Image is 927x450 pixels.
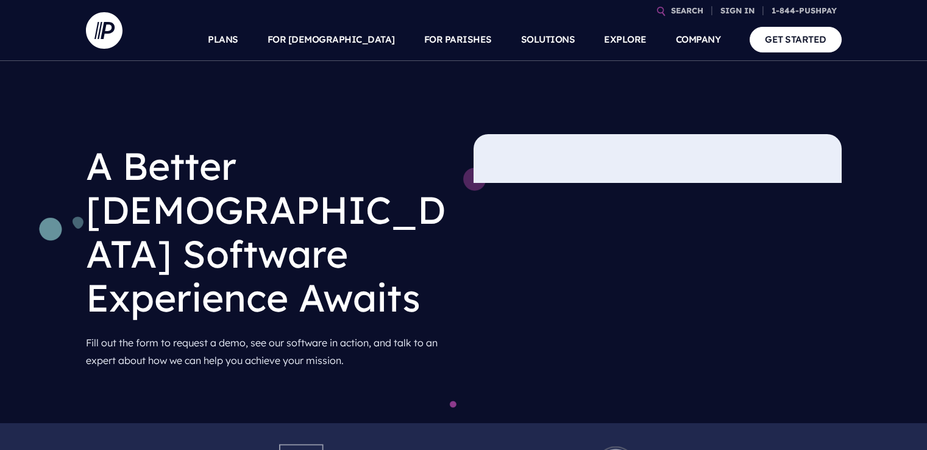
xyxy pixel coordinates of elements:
a: COMPANY [676,18,721,61]
a: SOLUTIONS [521,18,575,61]
a: FOR [DEMOGRAPHIC_DATA] [268,18,395,61]
h1: A Better [DEMOGRAPHIC_DATA] Software Experience Awaits [86,134,454,329]
a: EXPLORE [604,18,647,61]
a: FOR PARISHES [424,18,492,61]
a: GET STARTED [750,27,842,52]
a: PLANS [208,18,238,61]
p: Fill out the form to request a demo, see our software in action, and talk to an expert about how ... [86,329,454,374]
